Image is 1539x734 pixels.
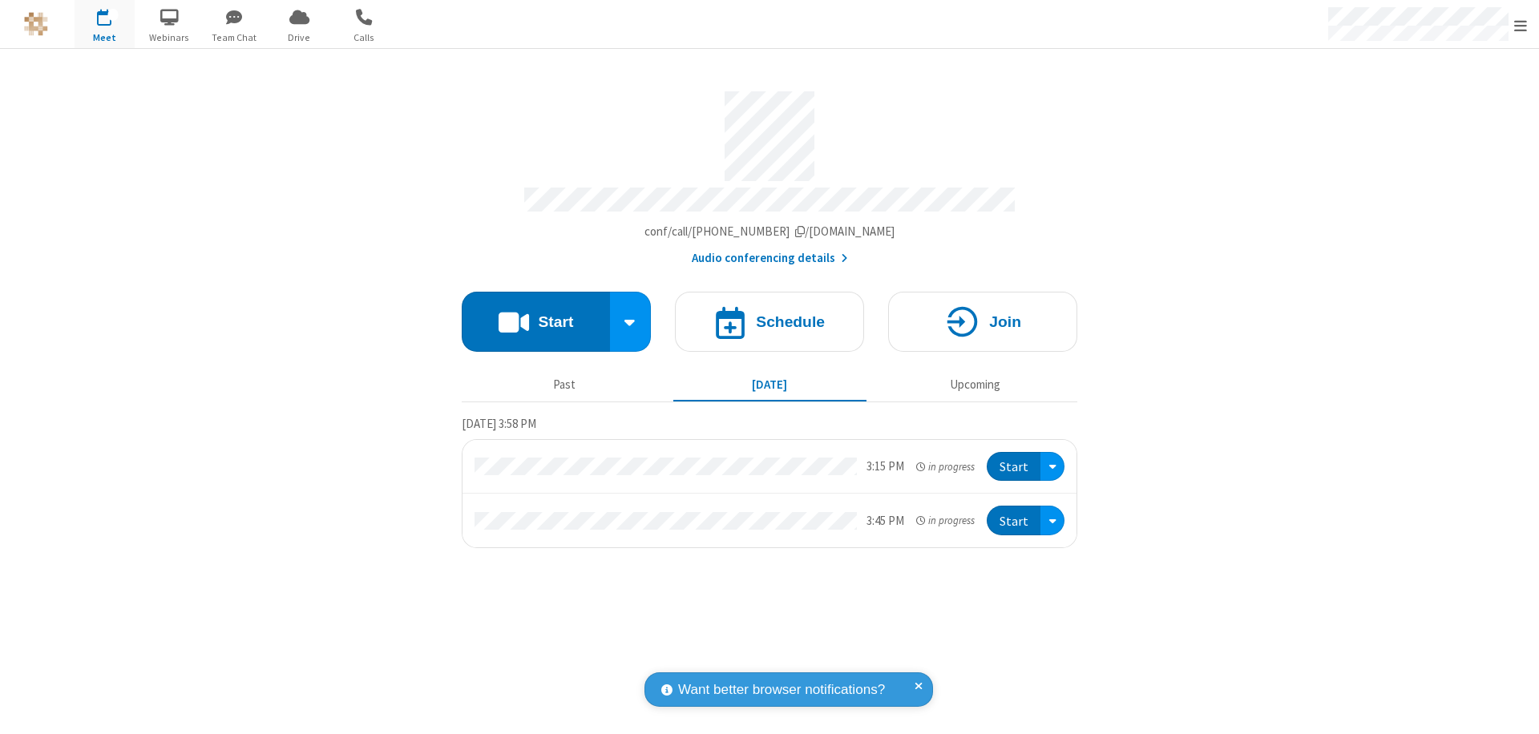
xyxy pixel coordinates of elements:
[866,458,904,476] div: 3:15 PM
[879,369,1072,400] button: Upcoming
[987,452,1040,482] button: Start
[888,292,1077,352] button: Join
[692,249,848,268] button: Audio conferencing details
[678,680,885,700] span: Want better browser notifications?
[644,223,895,241] button: Copy my meeting room linkCopy my meeting room link
[204,30,265,45] span: Team Chat
[269,30,329,45] span: Drive
[610,292,652,352] div: Start conference options
[462,292,610,352] button: Start
[1040,506,1064,535] div: Open menu
[24,12,48,36] img: QA Selenium DO NOT DELETE OR CHANGE
[468,369,661,400] button: Past
[989,314,1021,329] h4: Join
[866,512,904,530] div: 3:45 PM
[1499,692,1527,723] iframe: Chat
[673,369,866,400] button: [DATE]
[462,79,1077,268] section: Account details
[139,30,200,45] span: Webinars
[75,30,135,45] span: Meet
[334,30,394,45] span: Calls
[916,459,975,474] em: in progress
[675,292,864,352] button: Schedule
[644,224,895,239] span: Copy my meeting room link
[987,506,1040,535] button: Start
[538,314,573,329] h4: Start
[916,513,975,528] em: in progress
[108,9,119,21] div: 2
[756,314,825,329] h4: Schedule
[462,416,536,431] span: [DATE] 3:58 PM
[1040,452,1064,482] div: Open menu
[462,414,1077,548] section: Today's Meetings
